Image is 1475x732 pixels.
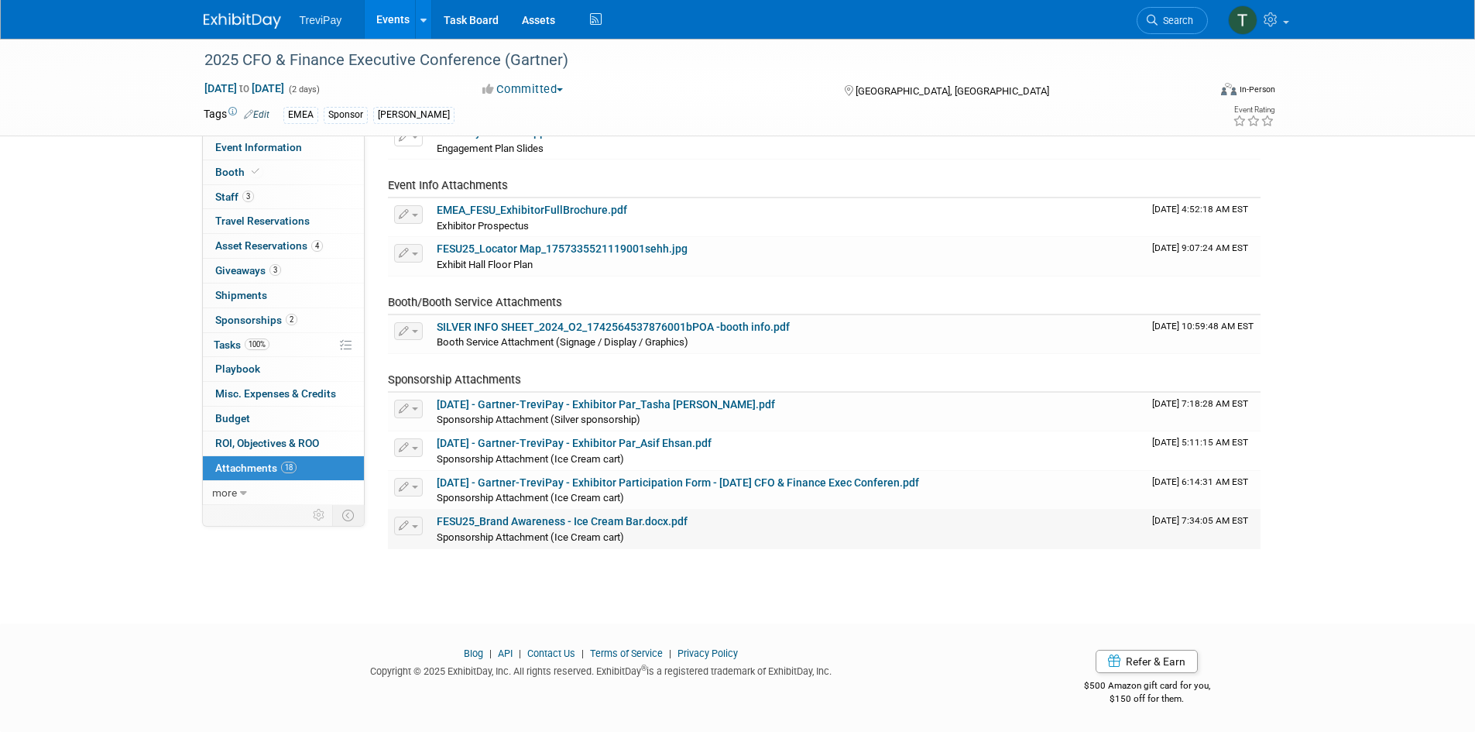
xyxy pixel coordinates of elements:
[300,14,342,26] span: TreviPay
[203,284,364,308] a: Shipments
[1158,15,1193,26] span: Search
[311,240,323,252] span: 4
[1221,83,1237,95] img: Format-Inperson.png
[204,81,285,95] span: [DATE] [DATE]
[1152,204,1248,215] span: Upload Timestamp
[204,106,269,124] td: Tags
[203,234,364,258] a: Asset Reservations4
[286,314,297,325] span: 2
[477,81,569,98] button: Committed
[215,141,302,153] span: Event Information
[203,333,364,357] a: Tasks100%
[1152,321,1254,332] span: Upload Timestamp
[373,107,455,123] div: [PERSON_NAME]
[204,13,281,29] img: ExhibitDay
[1152,242,1248,253] span: Upload Timestamp
[1146,471,1261,510] td: Upload Timestamp
[464,648,483,659] a: Blog
[1146,315,1261,354] td: Upload Timestamp
[437,321,790,333] a: SILVER INFO SHEET_2024_O2_1742564537876001bPOA -booth info.pdf
[242,191,254,202] span: 3
[1096,650,1198,673] a: Refer & Earn
[1152,398,1248,409] span: Upload Timestamp
[245,339,269,350] span: 100%
[203,136,364,160] a: Event Information
[203,185,364,209] a: Staff3
[203,456,364,480] a: Attachments18
[388,295,562,309] span: Booth/Booth Service Attachments
[677,648,738,659] a: Privacy Policy
[437,437,712,449] a: [DATE] - Gartner-TreviPay - Exhibitor Par_Asif Ehsan.pdf
[1146,121,1261,160] td: Upload Timestamp
[1022,692,1272,706] div: $150 off for them.
[215,166,262,178] span: Booth
[215,264,281,277] span: Giveaways
[199,46,1185,74] div: 2025 CFO & Finance Executive Conference (Gartner)
[641,664,647,672] sup: ®
[578,648,588,659] span: |
[1152,476,1248,487] span: Upload Timestamp
[212,486,237,499] span: more
[204,661,1000,679] div: Copyright © 2025 ExhibitDay, Inc. All rights reserved. ExhibitDay is a registered trademark of Ex...
[1137,7,1208,34] a: Search
[437,476,919,489] a: [DATE] - Gartner-TreviPay - Exhibitor Participation Form - [DATE] CFO & Finance Exec Conferen.pdf
[1239,84,1275,95] div: In-Person
[388,178,508,192] span: Event Info Attachments
[590,648,663,659] a: Terms of Service
[215,412,250,424] span: Budget
[1233,106,1274,114] div: Event Rating
[1152,515,1248,526] span: Upload Timestamp
[203,382,364,406] a: Misc. Expenses & Credits
[437,492,624,503] span: Sponsorship Attachment (Ice Cream cart)
[437,515,688,528] a: FESU25_Brand Awareness - Ice Cream Bar.docx.pdf
[203,407,364,431] a: Budget
[1146,510,1261,548] td: Upload Timestamp
[203,481,364,505] a: more
[1146,393,1261,431] td: Upload Timestamp
[437,143,544,154] span: Engagement Plan Slides
[1228,5,1257,35] img: Tara DePaepe
[215,289,267,301] span: Shipments
[665,648,675,659] span: |
[203,160,364,184] a: Booth
[215,191,254,203] span: Staff
[203,209,364,233] a: Travel Reservations
[437,204,627,216] a: EMEA_FESU_ExhibitorFullBrochure.pdf
[437,242,688,255] a: FESU25_Locator Map_1757335521119001sehh.jpg
[388,373,521,387] span: Sponsorship Attachments
[1146,237,1261,276] td: Upload Timestamp
[215,363,260,375] span: Playbook
[527,648,575,659] a: Contact Us
[1146,431,1261,470] td: Upload Timestamp
[437,126,555,139] a: TreviPay 2025 CFO.pptx
[252,167,259,176] i: Booth reservation complete
[515,648,525,659] span: |
[1117,81,1276,104] div: Event Format
[281,462,297,473] span: 18
[437,414,640,425] span: Sponsorship Attachment (Silver sponsorship)
[203,357,364,381] a: Playbook
[203,259,364,283] a: Giveaways3
[437,398,775,411] a: [DATE] - Gartner-TreviPay - Exhibitor Par_Tasha [PERSON_NAME].pdf
[215,215,310,227] span: Travel Reservations
[856,85,1049,97] span: [GEOGRAPHIC_DATA], [GEOGRAPHIC_DATA]
[324,107,368,123] div: Sponsor
[283,107,318,123] div: EMEA
[485,648,496,659] span: |
[1022,669,1272,705] div: $500 Amazon gift card for you,
[437,220,529,232] span: Exhibitor Prospectus
[437,336,688,348] span: Booth Service Attachment (Signage / Display / Graphics)
[1152,437,1248,448] span: Upload Timestamp
[215,462,297,474] span: Attachments
[244,109,269,120] a: Edit
[437,259,533,270] span: Exhibit Hall Floor Plan
[203,308,364,332] a: Sponsorships2
[306,505,333,525] td: Personalize Event Tab Strip
[269,264,281,276] span: 3
[214,339,269,351] span: Tasks
[1146,198,1261,237] td: Upload Timestamp
[237,82,252,95] span: to
[332,505,364,525] td: Toggle Event Tabs
[215,437,319,449] span: ROI, Objectives & ROO
[287,84,320,95] span: (2 days)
